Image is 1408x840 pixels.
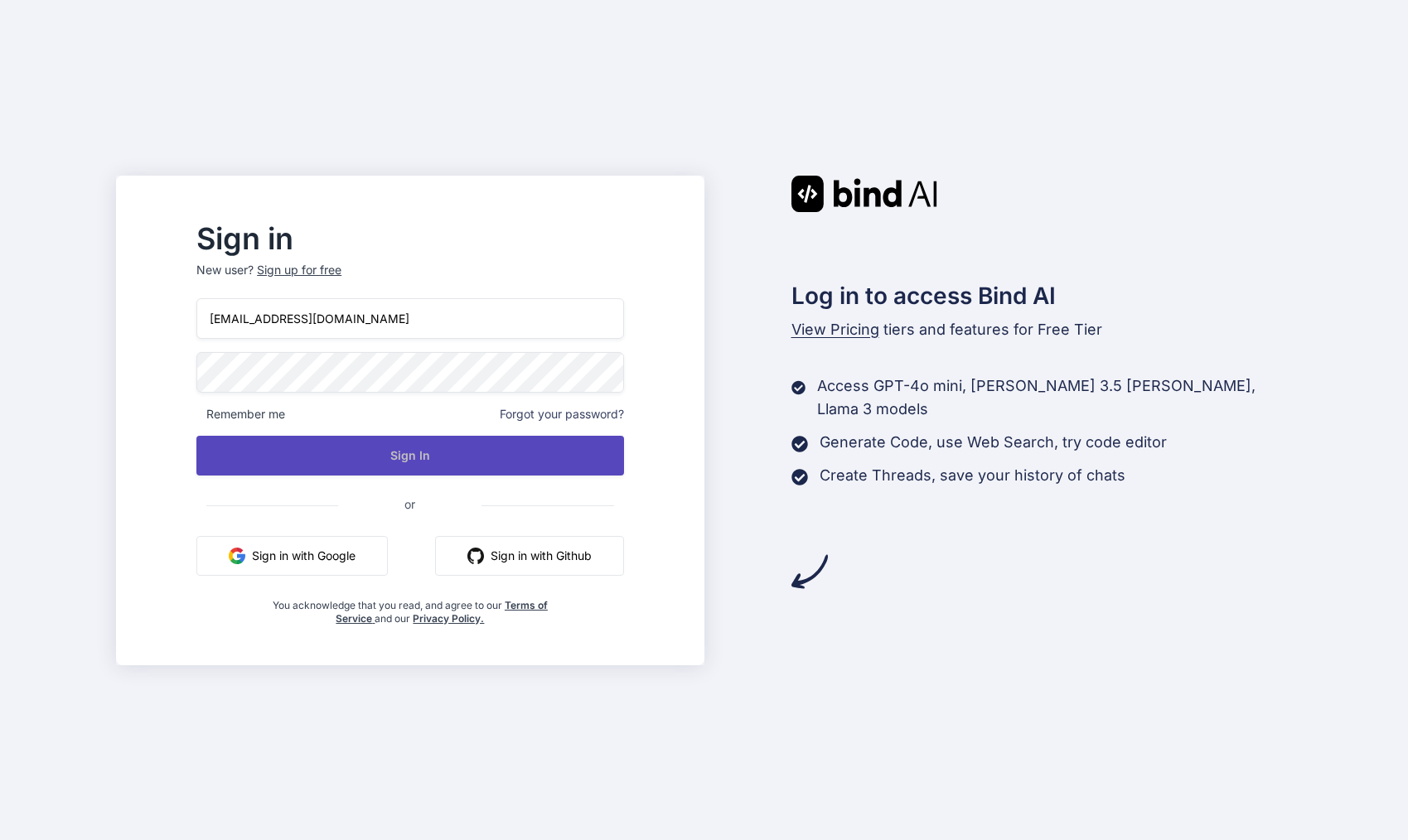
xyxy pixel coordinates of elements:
[820,464,1125,487] p: Create Threads, save your history of chats
[791,318,1292,341] p: tiers and features for Free Tier
[791,278,1292,313] h2: Log in to access Bind AI
[413,612,484,625] a: Privacy Policy.
[791,553,828,590] img: arrow
[196,225,623,252] h2: Sign in
[435,536,624,576] button: Sign in with Github
[196,262,623,298] p: New user?
[196,298,623,339] input: Login or Email
[817,374,1292,421] p: Access GPT-4o mini, [PERSON_NAME] 3.5 [PERSON_NAME], Llama 3 models
[467,548,484,564] img: github
[196,436,623,476] button: Sign In
[336,599,548,625] a: Terms of Service
[820,431,1167,454] p: Generate Code, use Web Search, try code editor
[268,589,553,625] div: You acknowledge that you read, and agree to our and our
[338,484,481,524] span: or
[229,548,245,564] img: google
[196,406,285,422] span: Remember me
[791,176,937,212] img: Bind AI logo
[196,536,388,576] button: Sign in with Google
[791,321,879,338] span: View Pricing
[257,262,341,278] div: Sign up for free
[500,406,624,422] span: Forgot your password?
